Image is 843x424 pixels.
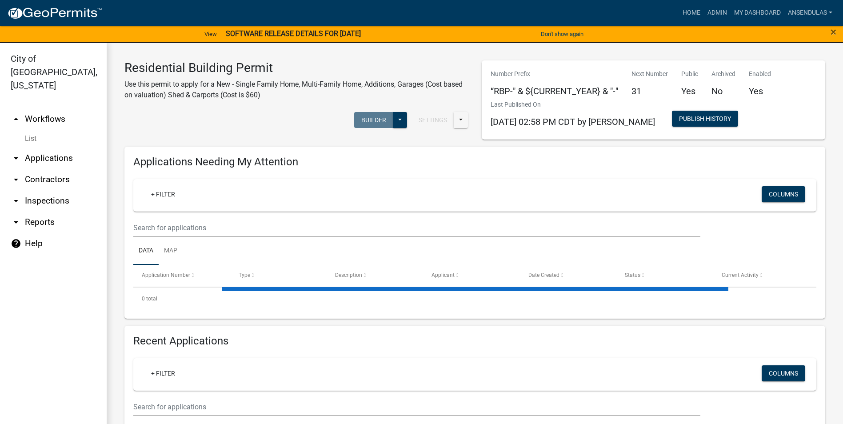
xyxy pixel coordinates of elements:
span: Current Activity [722,272,759,278]
a: View [201,27,220,41]
a: Admin [704,4,731,21]
button: Publish History [672,111,738,127]
h4: Applications Needing My Attention [133,156,816,168]
input: Search for applications [133,219,700,237]
i: arrow_drop_up [11,114,21,124]
i: help [11,238,21,249]
input: Search for applications [133,398,700,416]
button: Builder [354,112,393,128]
button: Columns [762,365,805,381]
span: × [831,26,836,38]
span: Application Number [142,272,190,278]
wm-modal-confirm: Workflow Publish History [672,116,738,123]
button: Columns [762,186,805,202]
span: Date Created [528,272,559,278]
span: Status [625,272,640,278]
datatable-header-cell: Applicant [423,265,519,286]
h5: Yes [681,86,698,96]
h3: Residential Building Permit [124,60,468,76]
a: + Filter [144,186,182,202]
p: Public [681,69,698,79]
h4: Recent Applications [133,335,816,348]
a: Home [679,4,704,21]
a: My Dashboard [731,4,784,21]
button: Don't show again [537,27,587,41]
p: Number Prefix [491,69,618,79]
i: arrow_drop_down [11,174,21,185]
datatable-header-cell: Date Created [520,265,616,286]
a: + Filter [144,365,182,381]
span: Applicant [431,272,455,278]
datatable-header-cell: Application Number [133,265,230,286]
a: ansendulas [784,4,836,21]
h5: 31 [631,86,668,96]
p: Next Number [631,69,668,79]
p: Last Published On [491,100,655,109]
i: arrow_drop_down [11,153,21,164]
datatable-header-cell: Type [230,265,326,286]
span: Type [239,272,250,278]
button: Settings [412,112,454,128]
div: 0 total [133,288,816,310]
h5: No [711,86,735,96]
i: arrow_drop_down [11,217,21,228]
datatable-header-cell: Description [327,265,423,286]
p: Enabled [749,69,771,79]
strong: SOFTWARE RELEASE DETAILS FOR [DATE] [226,29,361,38]
span: [DATE] 02:58 PM CDT by [PERSON_NAME] [491,116,655,127]
p: Archived [711,69,735,79]
datatable-header-cell: Status [616,265,713,286]
h5: Yes [749,86,771,96]
p: Use this permit to apply for a New - Single Family Home, Multi-Family Home, Additions, Garages (C... [124,79,468,100]
span: Description [335,272,362,278]
a: Data [133,237,159,265]
datatable-header-cell: Current Activity [713,265,810,286]
button: Close [831,27,836,37]
i: arrow_drop_down [11,196,21,206]
h5: “RBP-" & ${CURRENT_YEAR} & "-" [491,86,618,96]
a: Map [159,237,183,265]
